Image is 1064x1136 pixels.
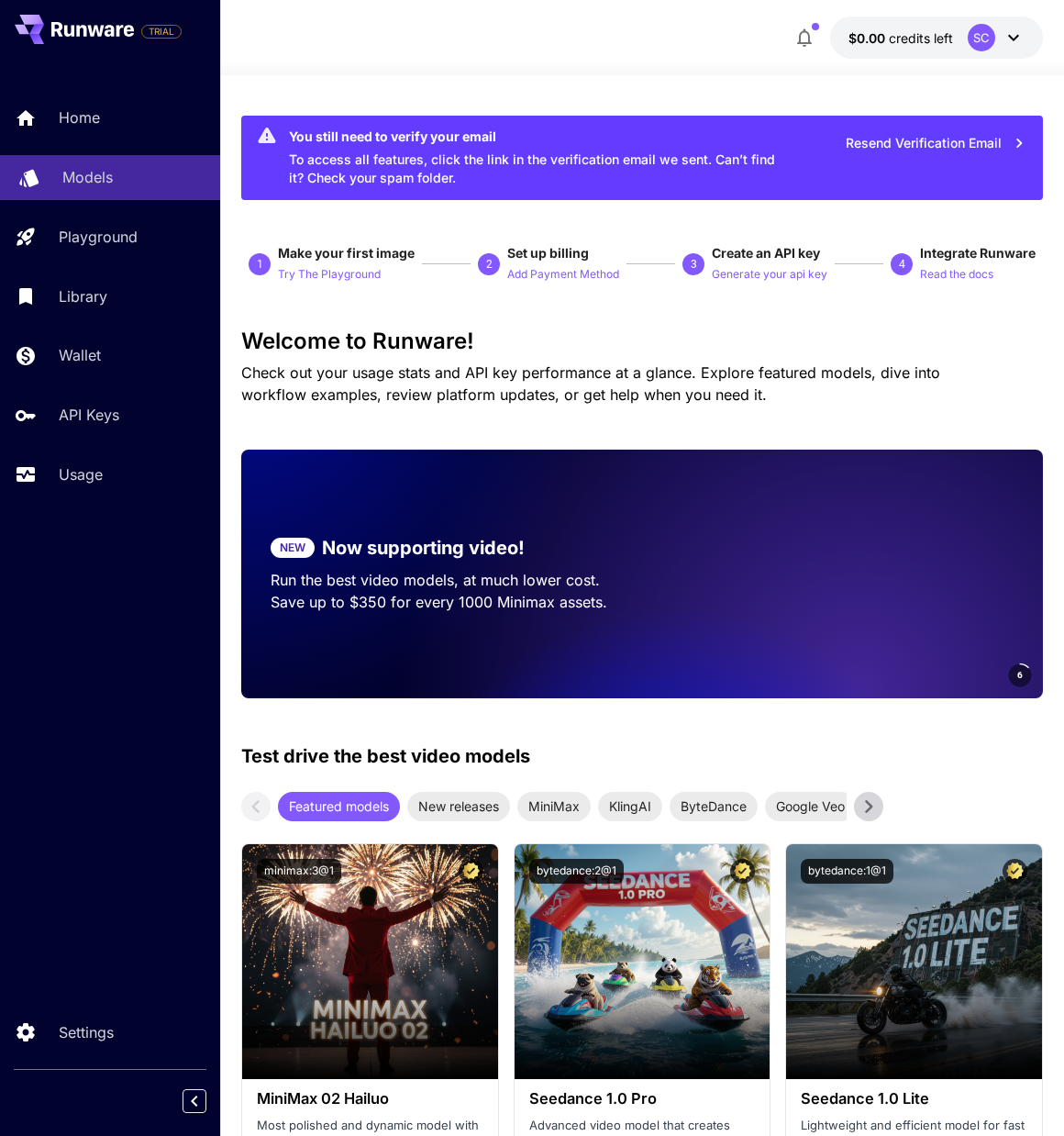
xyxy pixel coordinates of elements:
p: 3 [691,256,697,273]
p: Try The Playground [278,266,381,284]
p: Wallet [59,344,101,366]
p: Usage [59,463,103,485]
div: Collapse sidebar [196,1085,220,1118]
span: New releases [407,796,510,816]
button: $0.00SC [830,17,1043,59]
p: 2 [486,256,493,273]
button: Try The Playground [278,262,381,284]
button: bytedance:1@1 [801,859,893,884]
span: KlingAI [598,796,662,816]
div: SC [968,24,995,51]
span: Create an API key [712,245,820,261]
span: Google Veo [765,796,856,816]
div: You still need to verify your email [289,127,792,146]
span: MiniMax [517,796,591,816]
button: bytedance:2@1 [529,859,624,884]
div: KlingAI [598,792,662,821]
div: MiniMax [517,792,591,821]
p: Home [59,106,100,128]
p: Add Payment Method [507,266,619,284]
span: Check out your usage stats and API key performance at a glance. Explore featured models, dive int... [241,363,940,404]
p: Library [59,285,107,307]
p: 4 [899,256,905,273]
div: Google Veo [765,792,856,821]
button: Read the docs [920,262,993,284]
button: minimax:3@1 [257,859,341,884]
p: Run the best video models, at much lower cost. [271,569,613,591]
button: Certified Model – Vetted for best performance and includes a commercial license. [730,859,755,884]
button: Certified Model – Vetted for best performance and includes a commercial license. [1003,859,1027,884]
p: Now supporting video! [322,534,525,562]
span: Set up billing [507,245,589,261]
p: API Keys [59,404,119,426]
div: Featured models [278,792,400,821]
button: Certified Model – Vetted for best performance and includes a commercial license. [459,859,483,884]
span: credits left [889,30,953,46]
h3: Seedance 1.0 Pro [529,1090,756,1108]
span: Add your payment card to enable full platform functionality. [141,20,182,42]
img: alt [515,844,770,1079]
button: Add Payment Method [507,262,619,284]
span: Integrate Runware [920,245,1036,261]
h3: Seedance 1.0 Lite [801,1090,1027,1108]
p: Test drive the best video models [241,742,530,770]
span: Make your first image [278,245,415,261]
p: Save up to $350 for every 1000 Minimax assets. [271,591,613,613]
img: alt [242,844,498,1079]
img: alt [786,844,1042,1079]
span: 6 [1017,668,1023,682]
p: NEW [280,540,305,556]
div: ByteDance [670,792,758,821]
button: Generate your api key [712,262,827,284]
span: ByteDance [670,796,758,816]
p: Playground [59,226,138,248]
h3: MiniMax 02 Hailuo [257,1090,483,1108]
p: Settings [59,1021,114,1043]
span: Featured models [278,796,400,816]
button: Resend Verification Email [836,125,1036,162]
h3: Welcome to Runware! [241,329,1043,354]
p: Models [62,166,113,188]
div: To access all features, click the link in the verification email we sent. Can’t find it? Check yo... [289,121,792,195]
button: Collapse sidebar [183,1089,206,1113]
div: New releases [407,792,510,821]
span: TRIAL [142,25,181,39]
div: $0.00 [848,28,953,48]
p: Generate your api key [712,266,827,284]
p: 1 [257,256,263,273]
span: $0.00 [848,30,889,46]
p: Read the docs [920,266,993,284]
